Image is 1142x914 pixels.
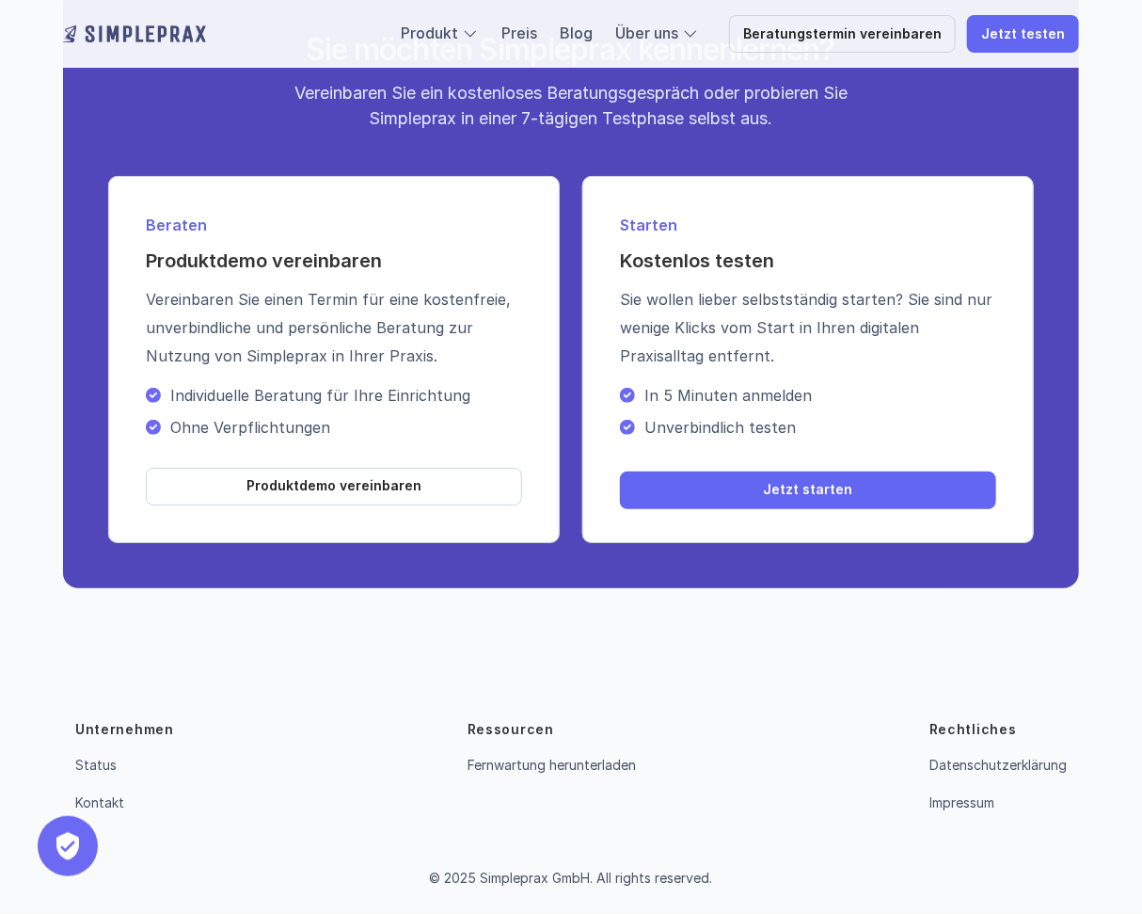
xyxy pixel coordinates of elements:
[615,24,678,42] a: Über uns
[246,478,421,494] p: Produktdemo vereinbaren
[468,720,554,739] p: Ressourcen
[170,418,522,437] p: Ohne Verpflichtungen
[644,386,996,405] p: In 5 Minuten anmelden
[644,418,996,437] p: Unverbindlich testen
[146,468,522,505] a: Produktdemo vereinbaren
[929,794,994,810] a: Impressum
[620,472,996,509] a: Jetzt starten
[146,285,522,370] p: Vereinbaren Sie einen Termin für eine kostenfreie, unverbindliche und persönliche Beratung zur Nu...
[146,248,522,274] h4: Produktdemo vereinbaren
[967,15,1079,53] a: Jetzt testen
[170,386,522,405] p: Individuelle Beratung für Ihre Einrichtung
[929,757,1067,773] a: Datenschutzerklärung
[278,80,865,131] p: Vereinbaren Sie ein kostenloses Beratungsgespräch oder probieren Sie Simpleprax in einer 7-tägige...
[929,720,1017,739] p: Rechtliches
[620,248,996,274] h4: Kostenlos testen
[401,24,458,42] a: Produkt
[620,214,996,236] p: Starten
[501,24,537,42] a: Preis
[743,26,942,42] p: Beratungstermin vereinbaren
[146,214,522,236] p: Beraten
[75,757,117,773] a: Status
[981,26,1065,42] p: Jetzt testen
[620,285,996,370] p: Sie wollen lieber selbstständig starten? Sie sind nur wenige Klicks vom Start in Ihren digitalen ...
[75,794,124,810] a: Kontakt
[75,720,174,739] p: Unternehmen
[764,482,853,498] p: Jetzt starten
[430,871,713,887] p: © 2025 Simpleprax GmbH. All rights reserved.
[468,757,636,773] a: Fernwartung herunterladen
[729,15,956,53] a: Beratungstermin vereinbaren
[560,24,593,42] a: Blog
